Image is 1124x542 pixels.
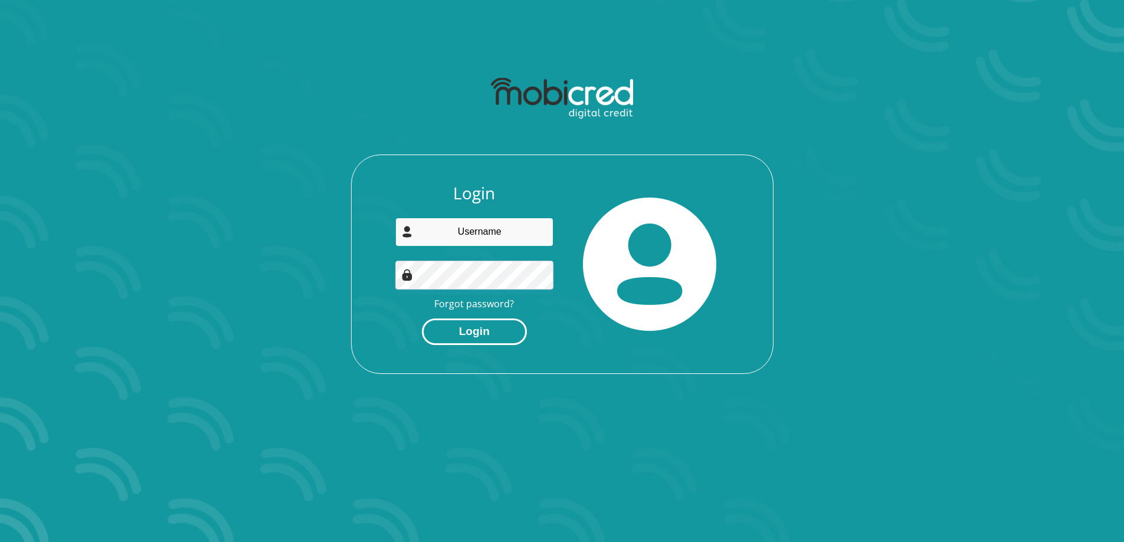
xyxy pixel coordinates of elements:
[422,318,527,345] button: Login
[491,78,633,119] img: mobicred logo
[434,297,514,310] a: Forgot password?
[401,226,413,238] img: user-icon image
[395,183,553,203] h3: Login
[401,269,413,281] img: Image
[395,218,553,247] input: Username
